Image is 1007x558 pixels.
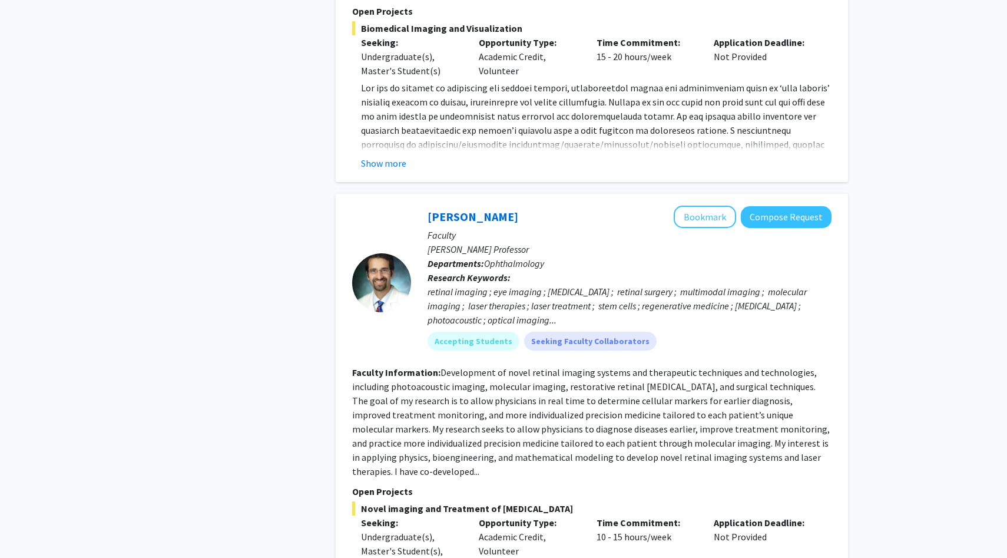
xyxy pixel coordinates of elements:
[588,35,705,78] div: 15 - 20 hours/week
[428,285,832,327] div: retinal imaging ; eye imaging ; [MEDICAL_DATA] ; retinal surgery ; multimodal imaging ; molecular...
[361,49,461,78] div: Undergraduate(s), Master's Student(s)
[352,484,832,498] p: Open Projects
[597,516,697,530] p: Time Commitment:
[479,35,579,49] p: Opportunity Type:
[361,156,406,170] button: Show more
[597,35,697,49] p: Time Commitment:
[9,505,50,549] iframe: Chat
[352,501,832,516] span: Novel imaging and Treatment of [MEDICAL_DATA]
[428,272,511,283] b: Research Keywords:
[352,4,832,18] p: Open Projects
[484,257,544,269] span: Ophthalmology
[352,367,440,378] b: Faculty Information:
[428,228,832,242] p: Faculty
[352,21,832,35] span: Biomedical Imaging and Visualization
[705,35,823,78] div: Not Provided
[428,209,518,224] a: [PERSON_NAME]
[470,35,588,78] div: Academic Credit, Volunteer
[479,516,579,530] p: Opportunity Type:
[741,206,832,228] button: Compose Request to Yannis Paulus
[428,257,484,269] b: Departments:
[428,242,832,256] p: [PERSON_NAME] Professor
[714,35,814,49] p: Application Deadline:
[714,516,814,530] p: Application Deadline:
[361,35,461,49] p: Seeking:
[524,332,657,351] mat-chip: Seeking Faculty Collaborators
[361,82,830,221] span: Lor ips do sitamet co adipiscing eli seddoei tempori, utlaboreetdol magnaa eni adminimveniam quis...
[352,367,830,477] fg-read-more: Development of novel retinal imaging systems and therapeutic techniques and technologies, includi...
[361,516,461,530] p: Seeking:
[674,206,736,228] button: Add Yannis Paulus to Bookmarks
[428,332,519,351] mat-chip: Accepting Students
